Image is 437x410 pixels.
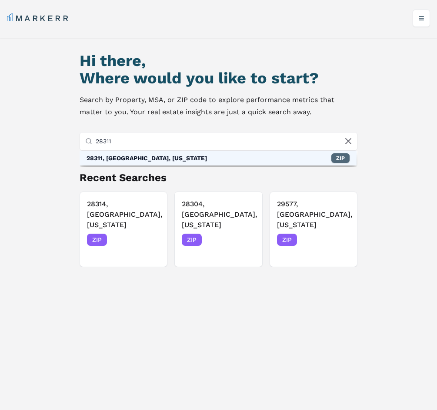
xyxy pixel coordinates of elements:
[277,234,297,246] span: ZIP
[96,132,352,150] input: Search by MSA, ZIP, Property Name, or Address
[270,192,358,267] button: Remove 29577, Myrtle Beach, South Carolina29577, [GEOGRAPHIC_DATA], [US_STATE]ZIP[DATE]
[80,171,358,185] h2: Recent Searches
[87,251,107,260] span: [DATE]
[182,234,202,246] span: ZIP
[182,199,255,230] h3: 28304, [GEOGRAPHIC_DATA], [US_STATE]
[80,151,357,165] div: Suggestions
[80,69,358,87] h2: Where would you like to start?
[174,192,263,267] button: Remove 28304, Fayetteville, North Carolina28304, [GEOGRAPHIC_DATA], [US_STATE]ZIP[DATE]
[87,154,207,162] div: 28311, [GEOGRAPHIC_DATA], [US_STATE]
[87,234,107,246] span: ZIP
[182,251,201,260] span: [DATE]
[80,192,168,267] button: Remove 28314, Fayetteville, North Carolina28314, [GEOGRAPHIC_DATA], [US_STATE]ZIP[DATE]
[277,199,350,230] h3: 29577, [GEOGRAPHIC_DATA], [US_STATE]
[277,251,297,260] span: [DATE]
[80,52,358,69] h1: Hi there,
[80,151,357,165] div: ZIP: 28311, Fayetteville, North Carolina
[87,199,160,230] h3: 28314, [GEOGRAPHIC_DATA], [US_STATE]
[7,12,70,24] a: MARKERR
[331,153,350,163] div: ZIP
[80,94,358,118] p: Search by Property, MSA, or ZIP code to explore performance metrics that matter to you. Your real...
